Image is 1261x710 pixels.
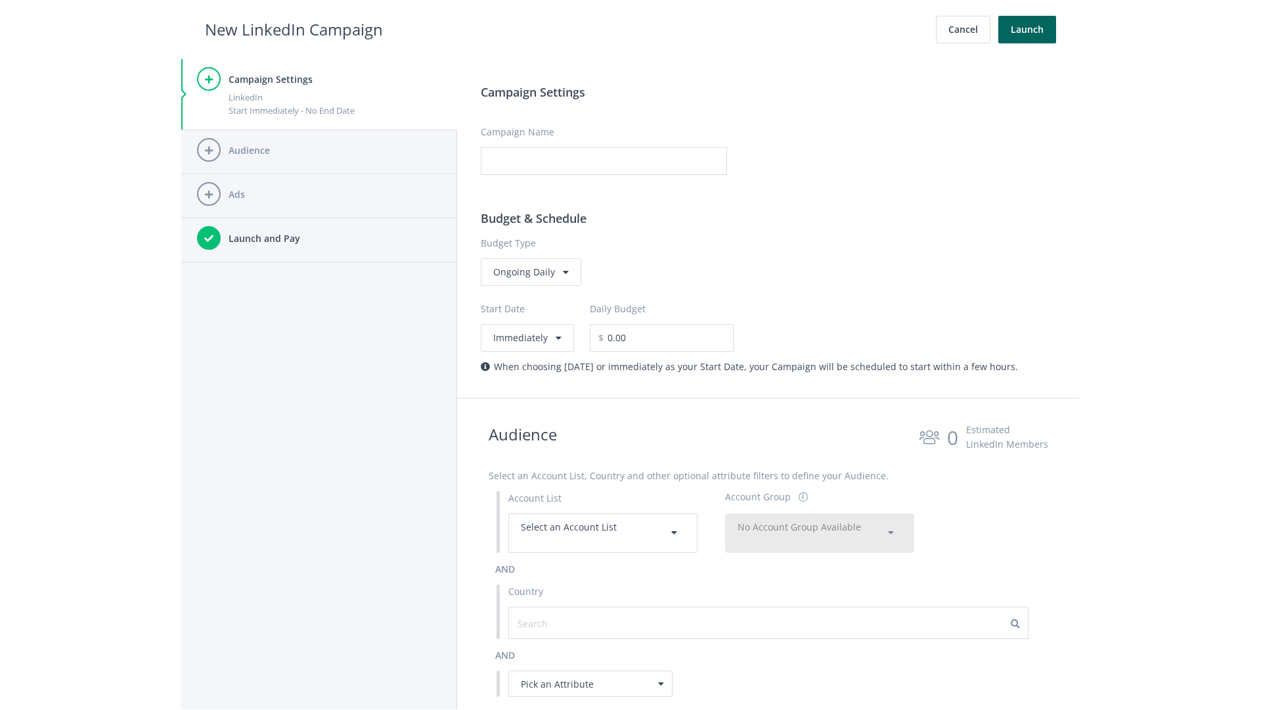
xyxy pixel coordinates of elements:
[998,16,1056,43] button: Launch
[481,83,1056,101] h3: Campaign Settings
[508,671,673,697] div: Pick an Attribute
[489,469,889,483] label: Select an Account List, Country and other optional attribute filters to define your Audience.
[521,521,617,533] span: Select an Account List
[229,187,441,202] h4: Ads
[508,584,543,599] label: Country
[489,422,557,453] h2: Audience
[738,521,861,533] span: No Account Group Available
[725,490,791,504] div: Account Group
[481,360,1056,374] div: When choosing [DATE] or immediately as your Start Date, your Campaign will be scheduled to start ...
[590,324,604,352] span: $
[947,422,958,453] div: 0
[229,72,441,87] h4: Campaign Settings
[495,563,515,575] span: and
[508,491,562,506] label: Account List
[481,324,574,352] button: Immediately
[966,423,1048,452] div: Estimated LinkedIn Members
[495,649,515,661] span: and
[229,91,441,104] div: LinkedIn
[521,520,685,546] div: Select an Account List
[229,104,441,117] div: Start Immediately - No End Date
[205,17,383,42] h2: New LinkedIn Campaign
[518,616,635,630] input: Search
[481,258,581,286] div: Ongoing Daily
[590,302,646,316] label: Daily Budget
[229,231,441,246] h4: Launch and Pay
[481,302,590,316] label: Start Date
[481,125,554,139] label: Campaign Name
[738,520,902,546] div: No Account Group Available
[936,16,990,43] button: Cancel
[229,143,441,158] h4: Audience
[481,236,1056,250] label: Budget Type
[481,209,1056,227] h3: Budget & Schedule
